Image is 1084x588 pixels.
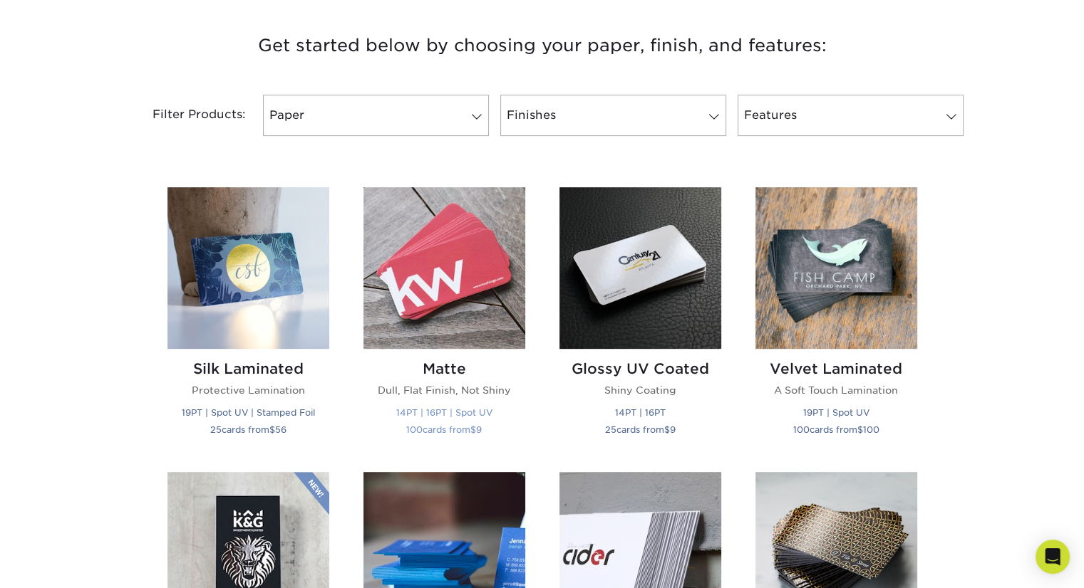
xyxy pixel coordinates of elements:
span: 9 [670,424,676,435]
h2: Velvet Laminated [755,360,917,377]
span: $ [269,424,275,435]
small: cards from [605,424,676,435]
span: 56 [275,424,287,435]
span: 100 [863,424,879,435]
small: 19PT | Spot UV | Stamped Foil [182,407,315,418]
span: 9 [476,424,482,435]
div: Open Intercom Messenger [1036,540,1070,574]
h2: Glossy UV Coated [559,360,721,377]
img: Glossy UV Coated Business Cards [559,187,721,349]
span: 25 [605,424,616,435]
small: 14PT | 16PT | Spot UV [396,407,492,418]
small: cards from [210,424,287,435]
h3: Get started below by choosing your paper, finish, and features: [125,14,959,78]
a: Velvet Laminated Business Cards Velvet Laminated A Soft Touch Lamination 19PT | Spot UV 100cards ... [755,187,917,454]
h2: Matte [363,360,525,377]
a: Glossy UV Coated Business Cards Glossy UV Coated Shiny Coating 14PT | 16PT 25cards from$9 [559,187,721,454]
a: Paper [263,95,489,136]
small: cards from [793,424,879,435]
small: 19PT | Spot UV [803,407,869,418]
a: Finishes [500,95,726,136]
h2: Silk Laminated [167,360,329,377]
div: Filter Products: [115,95,257,136]
a: Features [738,95,964,136]
img: Silk Laminated Business Cards [167,187,329,349]
small: cards from [406,424,482,435]
p: A Soft Touch Lamination [755,383,917,397]
span: $ [470,424,476,435]
p: Shiny Coating [559,383,721,397]
p: Protective Lamination [167,383,329,397]
img: New Product [294,472,329,515]
span: 100 [406,424,423,435]
img: Matte Business Cards [363,187,525,349]
span: $ [664,424,670,435]
p: Dull, Flat Finish, Not Shiny [363,383,525,397]
span: 100 [793,424,810,435]
small: 14PT | 16PT [615,407,666,418]
a: Matte Business Cards Matte Dull, Flat Finish, Not Shiny 14PT | 16PT | Spot UV 100cards from$9 [363,187,525,454]
span: 25 [210,424,222,435]
a: Silk Laminated Business Cards Silk Laminated Protective Lamination 19PT | Spot UV | Stamped Foil ... [167,187,329,454]
span: $ [857,424,863,435]
img: Velvet Laminated Business Cards [755,187,917,349]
